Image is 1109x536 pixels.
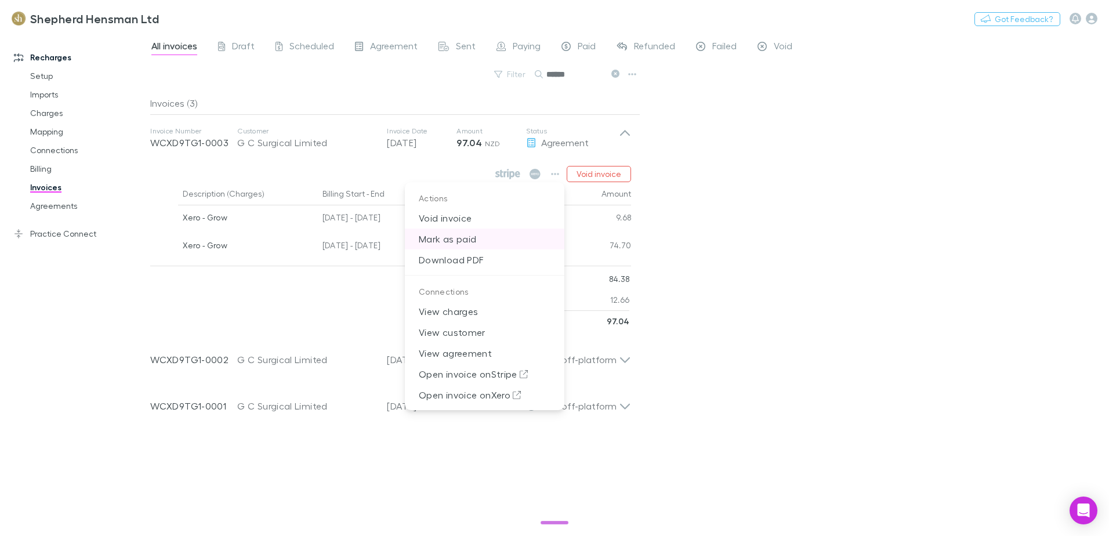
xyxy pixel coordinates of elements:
div: Open Intercom Messenger [1070,497,1097,524]
p: Open invoice on Stripe [405,364,564,385]
a: View agreement [405,343,564,364]
a: Download PDF [405,249,564,270]
a: View charges [405,301,564,322]
a: View customer [405,322,564,343]
p: Actions [405,187,564,208]
p: Void invoice [405,208,564,229]
a: Open invoice onStripe [405,364,564,385]
p: Open invoice on Xero [405,385,564,405]
p: Mark as paid [405,229,564,249]
a: Open invoice onXero [405,385,564,405]
p: Connections [405,280,564,301]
